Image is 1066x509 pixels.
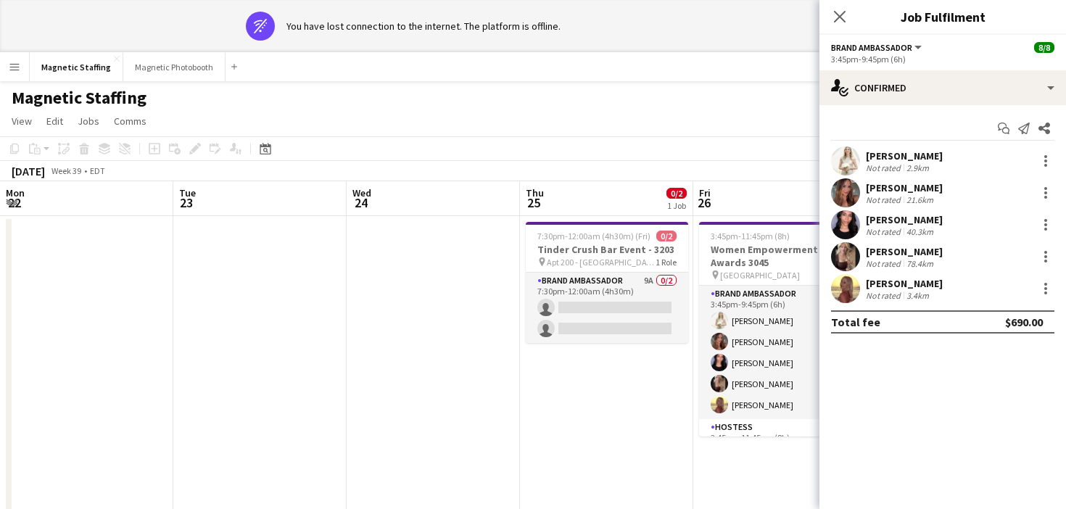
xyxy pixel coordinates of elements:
div: [PERSON_NAME] [866,213,943,226]
span: Comms [114,115,146,128]
app-card-role: Brand Ambassador5/53:45pm-9:45pm (6h)[PERSON_NAME][PERSON_NAME][PERSON_NAME][PERSON_NAME][PERSON_... [699,286,862,419]
span: 1 Role [656,257,677,268]
span: 26 [697,194,711,211]
div: EDT [90,165,105,176]
h1: Magnetic Staffing [12,87,146,109]
h3: Women Empowerment Awards 3045 [699,243,862,269]
div: [DATE] [12,164,45,178]
div: 21.6km [904,194,936,205]
div: [PERSON_NAME] [866,181,943,194]
a: Edit [41,112,69,131]
span: Brand Ambassador [831,42,912,53]
a: Comms [108,112,152,131]
span: Tue [179,186,196,199]
div: 3.4km [904,290,932,301]
button: Magnetic Photobooth [123,53,226,81]
div: 3:45pm-9:45pm (6h) [831,54,1054,65]
span: 0/2 [666,188,687,199]
app-job-card: 7:30pm-12:00am (4h30m) (Fri)0/2Tinder Crush Bar Event - 3203 Apt 200 - [GEOGRAPHIC_DATA]1 RoleBra... [526,222,688,343]
app-card-role: Brand Ambassador9A0/27:30pm-12:00am (4h30m) [526,273,688,343]
span: [GEOGRAPHIC_DATA] [720,270,800,281]
span: 7:30pm-12:00am (4h30m) (Fri) [537,231,650,241]
span: Thu [526,186,544,199]
div: [PERSON_NAME] [866,245,943,258]
div: Not rated [866,226,904,237]
span: Mon [6,186,25,199]
span: 0/2 [656,231,677,241]
div: $690.00 [1005,315,1043,329]
div: Not rated [866,162,904,173]
a: Jobs [72,112,105,131]
span: 3:45pm-11:45pm (8h) [711,231,790,241]
span: Wed [352,186,371,199]
a: View [6,112,38,131]
div: Not rated [866,194,904,205]
div: Not rated [866,290,904,301]
div: [PERSON_NAME] [866,149,943,162]
button: Magnetic Staffing [30,53,123,81]
h3: Job Fulfilment [819,7,1066,26]
span: Week 39 [48,165,84,176]
div: You have lost connection to the internet. The platform is offline. [286,20,561,33]
span: View [12,115,32,128]
span: 23 [177,194,196,211]
span: Apt 200 - [GEOGRAPHIC_DATA] [547,257,656,268]
span: Edit [46,115,63,128]
div: [PERSON_NAME] [866,277,943,290]
span: 25 [524,194,544,211]
div: Not rated [866,258,904,269]
app-job-card: 3:45pm-11:45pm (8h)8/8Women Empowerment Awards 3045 [GEOGRAPHIC_DATA]2 RolesBrand Ambassador5/53:... [699,222,862,436]
span: Fri [699,186,711,199]
div: 2.9km [904,162,932,173]
div: Confirmed [819,70,1066,105]
button: Brand Ambassador [831,42,924,53]
div: Total fee [831,315,880,329]
span: 22 [4,194,25,211]
div: 78.4km [904,258,936,269]
div: 1 Job [667,200,686,211]
h3: Tinder Crush Bar Event - 3203 [526,243,688,256]
span: Jobs [78,115,99,128]
span: 24 [350,194,371,211]
div: 40.3km [904,226,936,237]
span: 8/8 [1034,42,1054,53]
